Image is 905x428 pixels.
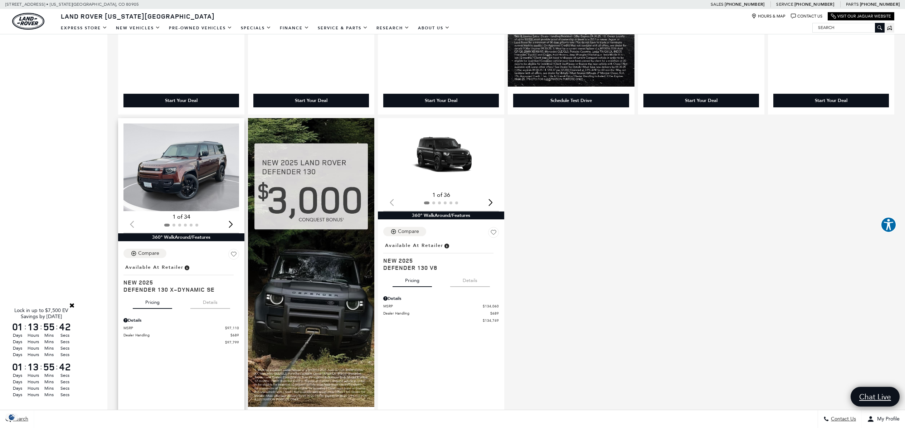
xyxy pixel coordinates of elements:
[383,295,499,302] div: Pricing Details - Defender 130 V8
[372,22,414,34] a: Research
[138,250,159,257] div: Compare
[123,340,239,345] a: $97,799
[295,97,327,104] div: Start Your Deal
[56,321,58,332] span: :
[230,332,239,338] span: $689
[398,228,419,235] div: Compare
[776,2,793,7] span: Service
[488,227,499,240] button: Save Vehicle
[58,372,72,379] span: Secs
[26,362,40,372] span: 13
[61,12,215,20] span: Land Rover [US_STATE][GEOGRAPHIC_DATA]
[40,361,42,372] span: :
[4,413,20,421] img: Opt-Out Icon
[443,242,450,249] span: Vehicle is in stock and ready for immediate delivery. Due to demand, availability is subject to c...
[14,307,68,320] span: Lock in up to $7,500 EV Savings by [DATE]
[11,362,24,372] span: 01
[123,123,240,211] img: 2025 LAND ROVER Defender 130 X-Dynamic SE 1
[56,361,58,372] span: :
[414,22,454,34] a: About Us
[58,385,72,391] span: Secs
[237,22,276,34] a: Specials
[383,123,500,189] img: 2025 LAND ROVER Defender 130 V8 1
[184,263,190,271] span: Vehicle is in stock and ready for immediate delivery. Due to demand, availability is subject to c...
[11,379,24,385] span: Days
[643,94,759,107] div: Start Your Deal
[11,345,24,351] span: Days
[794,1,834,7] a: [PHONE_NUMBER]
[383,318,499,323] a: $134,749
[550,97,592,104] div: Schedule Test Drive
[225,340,239,345] span: $97,799
[42,322,56,332] span: 55
[383,227,426,236] button: Compare Vehicle
[383,303,499,309] a: MSRP $134,060
[123,325,239,331] a: MSRP $97,110
[42,372,56,379] span: Mins
[862,410,905,428] button: Open user profile menu
[393,271,432,287] button: pricing tab
[483,303,499,309] span: $134,060
[58,322,72,332] span: 42
[11,372,24,379] span: Days
[123,317,239,324] div: Pricing Details - Defender 130 X-Dynamic SE
[26,379,40,385] span: Hours
[57,12,219,20] a: Land Rover [US_STATE][GEOGRAPHIC_DATA]
[226,217,235,232] div: Next slide
[123,262,239,293] a: Available at RetailerNew 2025Defender 130 X-Dynamic SE
[11,385,24,391] span: Days
[751,14,785,19] a: Hours & Map
[725,1,764,7] a: [PHONE_NUMBER]
[11,391,24,398] span: Days
[425,97,457,104] div: Start Your Deal
[58,332,72,339] span: Secs
[450,271,490,287] button: details tab
[26,391,40,398] span: Hours
[385,242,443,249] span: Available at Retailer
[69,302,75,308] a: Close
[773,94,889,107] div: Start Your Deal
[383,123,500,189] div: 1 / 2
[313,22,372,34] a: Service & Parts
[253,94,369,107] div: Start Your Deal
[26,345,40,351] span: Hours
[26,372,40,379] span: Hours
[26,351,40,358] span: Hours
[42,391,56,398] span: Mins
[483,318,499,323] span: $134,749
[815,97,847,104] div: Start Your Deal
[791,14,822,19] a: Contact Us
[42,339,56,345] span: Mins
[856,392,895,402] span: Chat Live
[831,14,891,19] a: Visit Our Jaguar Website
[383,191,499,199] div: 1 of 36
[58,362,72,372] span: 42
[490,311,499,316] span: $689
[383,94,499,107] div: Start Your Deal
[228,249,239,262] button: Save Vehicle
[42,351,56,358] span: Mins
[383,240,499,271] a: Available at RetailerNew 2025Defender 130 V8
[40,321,42,332] span: :
[24,361,26,372] span: :
[860,1,900,7] a: [PHONE_NUMBER]
[26,332,40,339] span: Hours
[123,94,239,107] div: Start Your Deal
[383,311,499,316] a: Dealer Handling $689
[58,345,72,351] span: Secs
[383,311,490,316] span: Dealer Handling
[225,325,239,331] span: $97,110
[112,22,165,34] a: New Vehicles
[58,339,72,345] span: Secs
[12,13,44,30] a: land-rover
[125,263,184,271] span: Available at Retailer
[513,94,629,107] div: Schedule Test Drive
[846,2,859,7] span: Parts
[165,22,237,34] a: Pre-Owned Vehicles
[4,413,20,421] section: Click to Open Cookie Consent Modal
[123,213,239,221] div: 1 of 34
[11,332,24,339] span: Days
[711,2,724,7] span: Sales
[829,416,856,422] span: Contact Us
[42,345,56,351] span: Mins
